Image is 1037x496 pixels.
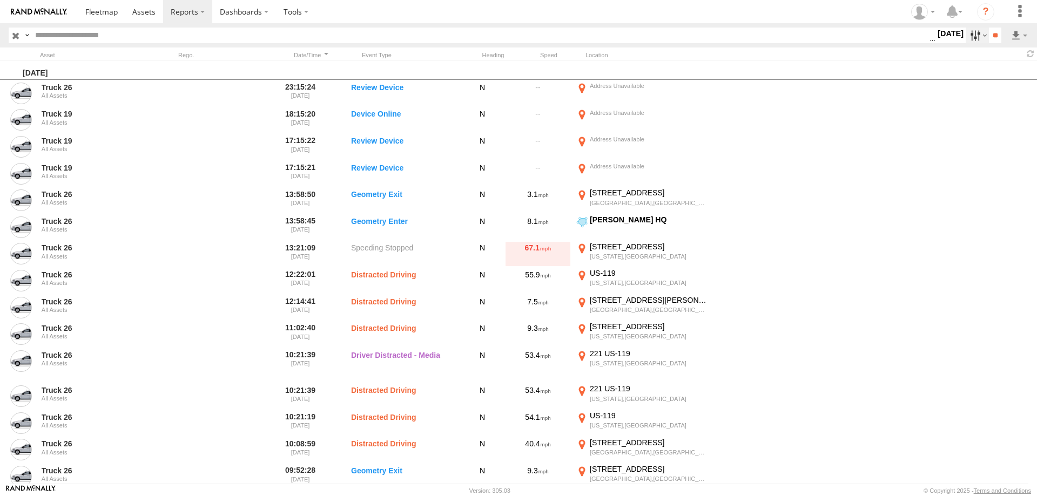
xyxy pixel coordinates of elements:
label: Review Device [351,81,459,106]
label: 13:21:09 [DATE] [280,242,321,267]
div: 7.5 [506,295,570,320]
label: 09:52:28 [DATE] [280,464,321,489]
div: N [463,188,501,213]
div: [GEOGRAPHIC_DATA],[GEOGRAPHIC_DATA] [590,306,708,314]
label: 13:58:50 [DATE] [280,188,321,213]
div: All Assets [42,307,146,313]
div: 8.1 [506,215,570,240]
a: Truck 19 [42,163,146,173]
label: Click to View Event Location [575,411,710,436]
div: [US_STATE],[GEOGRAPHIC_DATA] [590,395,708,403]
div: 55.9 [506,268,570,293]
label: Distracted Driving [351,268,459,293]
a: Truck 19 [42,136,146,146]
div: All Assets [42,449,146,456]
label: Distracted Driving [351,411,459,436]
label: Click to View Event Location [575,215,710,240]
a: Truck 26 [42,189,146,199]
div: [US_STATE],[GEOGRAPHIC_DATA] [590,332,708,340]
div: [US_STATE],[GEOGRAPHIC_DATA] [590,359,708,367]
div: [US_STATE],[GEOGRAPHIC_DATA] [590,253,708,260]
div: All Assets [42,280,146,286]
div: N [463,242,501,267]
label: 17:15:21 [DATE] [280,161,321,186]
a: Truck 26 [42,83,146,92]
label: Geometry Exit [351,188,459,213]
label: Distracted Driving [351,322,459,346]
div: [STREET_ADDRESS] [590,464,708,474]
label: Driver Distracted - Media [351,349,459,382]
label: 18:15:20 [DATE] [280,108,321,133]
label: 10:21:39 [DATE] [280,349,321,382]
label: Speeding Stopped [351,242,459,267]
label: Click to View Event Location [575,322,710,346]
label: Click to View Event Location [575,438,710,463]
label: Click to View Event Location [575,349,710,382]
div: 221 US-119 [590,349,708,358]
div: N [463,384,501,409]
div: All Assets [42,333,146,339]
div: Click to Sort [291,51,332,59]
div: [PERSON_NAME] HQ [590,215,708,225]
div: N [463,411,501,436]
label: 17:15:22 [DATE] [280,134,321,159]
div: [US_STATE],[GEOGRAPHIC_DATA] [590,422,708,429]
div: [STREET_ADDRESS][PERSON_NAME] [590,295,708,305]
div: All Assets [42,395,146,402]
img: rand-logo.svg [11,8,67,16]
label: Device Online [351,108,459,133]
div: US-119 [590,411,708,420]
label: Click to View Event Location [575,242,710,267]
div: N [463,161,501,186]
label: Distracted Driving [351,384,459,409]
div: All Assets [42,422,146,429]
label: Distracted Driving [351,295,459,320]
div: [GEOGRAPHIC_DATA],[GEOGRAPHIC_DATA] [590,475,708,483]
div: All Assets [42,253,146,260]
div: [US_STATE],[GEOGRAPHIC_DATA] [590,279,708,287]
div: 67.1 [506,242,570,267]
label: Click to View Event Location [575,81,710,106]
div: All Assets [42,199,146,206]
div: 9.3 [506,464,570,489]
a: Truck 26 [42,323,146,333]
a: Truck 26 [42,439,146,449]
a: Truck 26 [42,350,146,360]
label: Click to View Event Location [575,384,710,409]
label: Click to View Event Location [575,464,710,489]
span: Refresh [1024,49,1037,59]
label: Click to View Event Location [575,268,710,293]
div: [GEOGRAPHIC_DATA],[GEOGRAPHIC_DATA] [590,449,708,456]
a: Truck 26 [42,412,146,422]
a: Terms and Conditions [974,487,1031,494]
label: 10:08:59 [DATE] [280,438,321,463]
div: Samantha Graf [907,4,939,20]
div: N [463,438,501,463]
div: 3.1 [506,188,570,213]
label: Click to View Event Location [575,295,710,320]
label: Click to View Event Location [575,188,710,213]
label: Distracted Driving [351,438,459,463]
div: 40.4 [506,438,570,463]
a: Truck 19 [42,109,146,119]
a: Truck 26 [42,270,146,280]
div: All Assets [42,119,146,126]
div: N [463,295,501,320]
label: 12:14:41 [DATE] [280,295,321,320]
div: N [463,464,501,489]
label: 10:21:39 [DATE] [280,384,321,409]
label: 10:21:19 [DATE] [280,411,321,436]
label: Review Device [351,161,459,186]
a: Truck 26 [42,466,146,475]
div: 54.1 [506,411,570,436]
div: N [463,349,501,382]
label: 13:58:45 [DATE] [280,215,321,240]
div: 53.4 [506,349,570,382]
label: Geometry Exit [351,464,459,489]
div: N [463,81,501,106]
a: Truck 26 [42,297,146,307]
div: N [463,134,501,159]
div: [STREET_ADDRESS] [590,242,708,252]
a: Truck 26 [42,385,146,395]
label: Export results as... [1010,28,1028,43]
